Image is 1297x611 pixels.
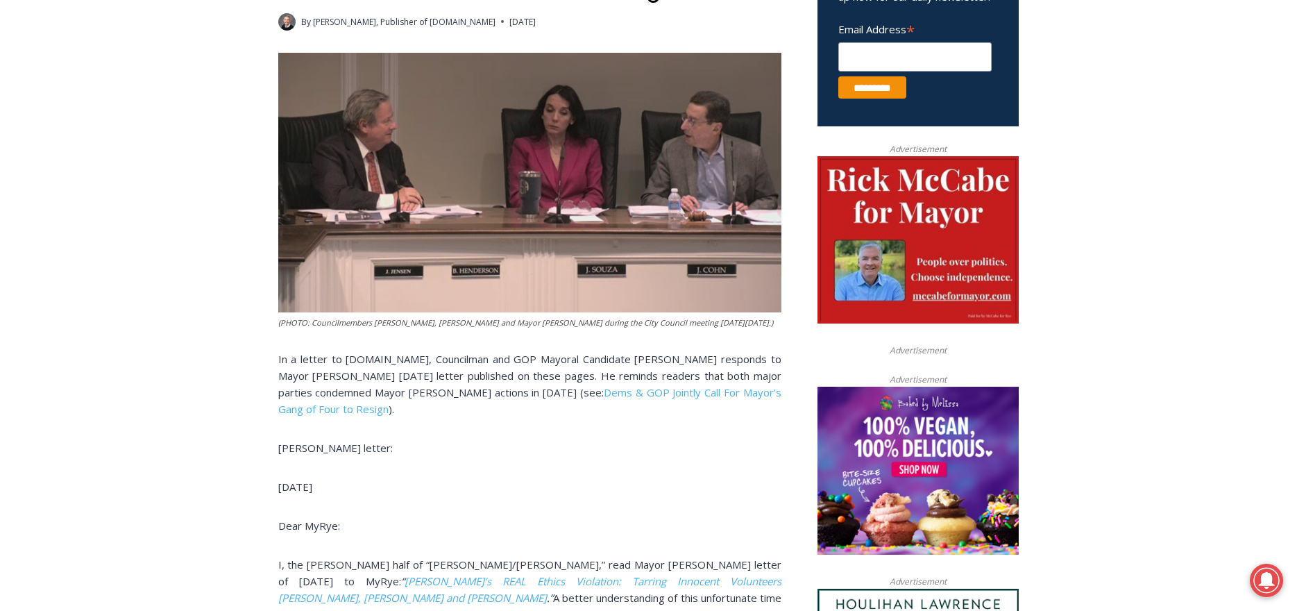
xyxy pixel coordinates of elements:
img: (PHOTO: Councilmembers Bill Henderson, Julie Souza and Mayor Josh Cohn during the City Council me... [278,53,781,312]
a: Author image [278,13,296,31]
span: Advertisement [876,373,960,386]
div: "We would have speakers with experience in local journalism speak to us about their experiences a... [350,1,656,135]
a: [PERSON_NAME], Publisher of [DOMAIN_NAME] [313,16,495,28]
time: [DATE] [509,15,536,28]
span: Advertisement [876,575,960,588]
label: Email Address [838,15,992,40]
p: [DATE] [278,478,781,495]
img: McCabe for Mayor [817,156,1019,324]
span: By [301,15,311,28]
img: Baked by Melissa [817,387,1019,555]
p: In a letter to [DOMAIN_NAME], Councilman and GOP Mayoral Candidate [PERSON_NAME] responds to Mayo... [278,351,781,417]
span: Advertisement [876,142,960,156]
a: Intern @ [DOMAIN_NAME] [334,135,672,173]
figcaption: (PHOTO: Councilmembers [PERSON_NAME], [PERSON_NAME] and Mayor [PERSON_NAME] during the City Counc... [278,317,781,329]
em: “ .” [278,574,781,605]
p: Dear MyRye: [278,517,781,534]
p: [PERSON_NAME] letter: [278,440,781,456]
span: Advertisement [876,344,960,357]
span: Intern @ [DOMAIN_NAME] [363,138,643,169]
a: [PERSON_NAME]’s REAL Ethics Violation: Tarring Innocent Volunteers [PERSON_NAME], [PERSON_NAME] a... [278,574,781,605]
